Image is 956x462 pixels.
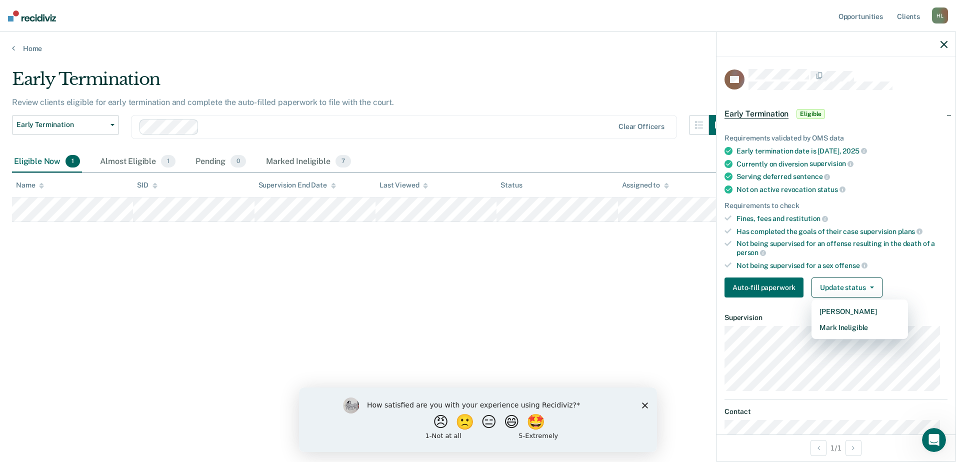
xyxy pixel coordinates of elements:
div: Eligible Now [12,151,82,173]
dt: Contact [724,407,947,416]
div: Status [500,181,522,189]
div: Currently on diversion [736,159,947,168]
dt: Supervision [724,313,947,322]
span: person [736,248,766,256]
div: Early TerminationEligible [716,98,955,130]
div: Clear officers [618,122,664,131]
span: Eligible [796,109,825,119]
span: 7 [335,155,351,168]
span: offense [835,261,867,269]
span: 0 [230,155,246,168]
div: Supervision End Date [258,181,336,189]
div: Has completed the goals of their case supervision [736,227,947,236]
span: Early Termination [16,120,106,129]
button: Mark Ineligible [811,319,908,335]
a: Navigate to form link [724,277,807,297]
span: status [817,185,845,193]
span: 2025 [842,147,866,155]
div: 1 / 1 [716,434,955,461]
span: plans [898,227,922,235]
div: Early termination date is [DATE], [736,146,947,155]
iframe: Survey by Kim from Recidiviz [299,387,657,452]
div: Almost Eligible [98,151,177,173]
div: Requirements to check [724,201,947,210]
p: Review clients eligible for early termination and complete the auto-filled paperwork to file with... [12,97,394,107]
button: [PERSON_NAME] [811,303,908,319]
span: 1 [65,155,80,168]
span: 1 [161,155,175,168]
div: Fines, fees and [736,214,947,223]
span: restitution [786,214,828,222]
button: Update status [811,277,882,297]
div: Serving deferred [736,172,947,181]
div: Name [16,181,44,189]
div: Not on active revocation [736,185,947,194]
span: Early Termination [724,109,788,119]
div: Early Termination [12,69,729,97]
span: sentence [793,172,830,180]
div: SID [137,181,157,189]
span: supervision [809,159,853,167]
button: Auto-fill paperwork [724,277,803,297]
div: Marked Ineligible [264,151,353,173]
div: Not being supervised for a sex [736,261,947,270]
div: Not being supervised for an offense resulting in the death of a [736,239,947,256]
div: H L [932,7,948,23]
button: Next Opportunity [845,440,861,456]
div: Assigned to [622,181,669,189]
a: Home [12,44,944,53]
button: Previous Opportunity [810,440,826,456]
div: Requirements validated by OMS data [724,134,947,142]
div: Last Viewed [379,181,428,189]
div: Pending [193,151,248,173]
img: Recidiviz [8,10,56,21]
iframe: Intercom live chat [922,428,946,452]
